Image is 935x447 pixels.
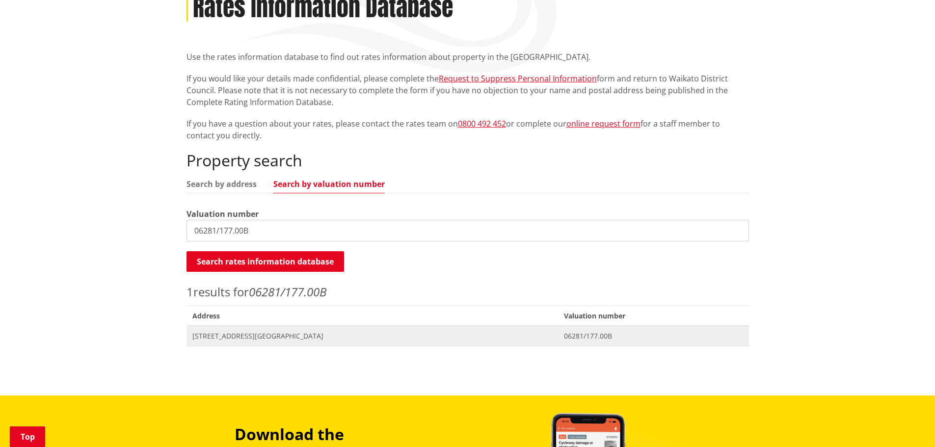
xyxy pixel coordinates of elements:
button: Search rates information database [187,251,344,272]
a: 0800 492 452 [458,118,506,129]
a: [STREET_ADDRESS][GEOGRAPHIC_DATA] 06281/177.00B [187,326,749,346]
label: Valuation number [187,208,259,220]
p: If you would like your details made confidential, please complete the form and return to Waikato ... [187,73,749,108]
span: Valuation number [558,306,748,326]
a: Search by address [187,180,257,188]
a: Request to Suppress Personal Information [439,73,597,84]
em: 06281/177.00B [249,284,326,300]
a: Top [10,426,45,447]
span: Address [187,306,559,326]
span: 06281/177.00B [564,331,743,341]
span: [STREET_ADDRESS][GEOGRAPHIC_DATA] [192,331,553,341]
h2: Property search [187,151,749,170]
a: Search by valuation number [273,180,385,188]
span: 1 [187,284,193,300]
p: If you have a question about your rates, please contact the rates team on or complete our for a s... [187,118,749,141]
a: online request form [566,118,641,129]
input: e.g. 03920/020.01A [187,220,749,241]
iframe: Messenger Launcher [890,406,925,441]
p: Use the rates information database to find out rates information about property in the [GEOGRAPHI... [187,51,749,63]
p: results for [187,283,749,301]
